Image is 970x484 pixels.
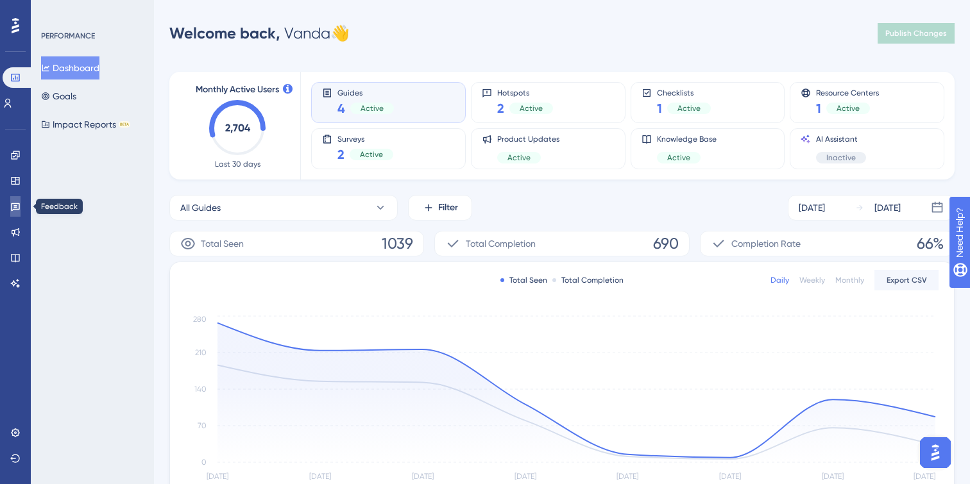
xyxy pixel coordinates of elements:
div: [DATE] [799,200,825,215]
span: Product Updates [497,134,559,144]
div: Monthly [835,275,864,285]
button: Dashboard [41,56,99,79]
text: 2,704 [225,122,251,134]
tspan: [DATE] [412,472,434,481]
span: 4 [337,99,345,117]
span: Last 30 days [215,159,260,169]
tspan: 280 [193,315,207,324]
span: Active [837,103,860,113]
span: AI Assistant [816,134,866,144]
span: Welcome back, [169,24,280,42]
button: Goals [41,85,76,108]
span: Guides [337,88,394,97]
div: Weekly [799,275,825,285]
span: Knowledge Base [657,134,717,144]
tspan: [DATE] [207,472,228,481]
div: BETA [119,121,130,128]
div: Daily [770,275,789,285]
tspan: 0 [201,458,207,467]
span: Inactive [826,153,856,163]
span: Completion Rate [731,236,801,251]
span: 66% [917,233,944,254]
span: Total Completion [466,236,536,251]
div: Vanda 👋 [169,23,350,44]
span: Total Seen [201,236,244,251]
span: Hotspots [497,88,553,97]
button: Impact ReportsBETA [41,113,130,136]
span: Resource Centers [816,88,879,97]
span: 1 [657,99,662,117]
span: All Guides [180,200,221,215]
span: Active [361,103,384,113]
span: 2 [497,99,504,117]
span: Active [677,103,701,113]
button: Publish Changes [878,23,955,44]
span: Need Help? [30,3,80,19]
span: Active [360,149,383,160]
span: Checklists [657,88,711,97]
div: [DATE] [874,200,901,215]
span: 1 [816,99,821,117]
tspan: [DATE] [719,472,741,481]
span: Active [520,103,543,113]
span: 2 [337,146,345,163]
button: All Guides [169,195,398,221]
span: Monthly Active Users [196,82,279,97]
tspan: 210 [195,348,207,357]
div: Total Seen [500,275,547,285]
span: Surveys [337,134,393,143]
tspan: [DATE] [914,472,935,481]
tspan: 140 [194,385,207,394]
tspan: [DATE] [822,472,844,481]
span: Export CSV [887,275,927,285]
tspan: 70 [198,421,207,430]
button: Filter [408,195,472,221]
div: PERFORMANCE [41,31,95,41]
span: Active [507,153,531,163]
span: Active [667,153,690,163]
span: 690 [653,233,679,254]
div: Total Completion [552,275,624,285]
span: Filter [438,200,458,215]
span: Publish Changes [885,28,947,38]
tspan: [DATE] [515,472,536,481]
button: Export CSV [874,270,939,290]
iframe: UserGuiding AI Assistant Launcher [916,433,955,472]
span: 1039 [382,233,413,254]
tspan: [DATE] [617,472,638,481]
tspan: [DATE] [309,472,331,481]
